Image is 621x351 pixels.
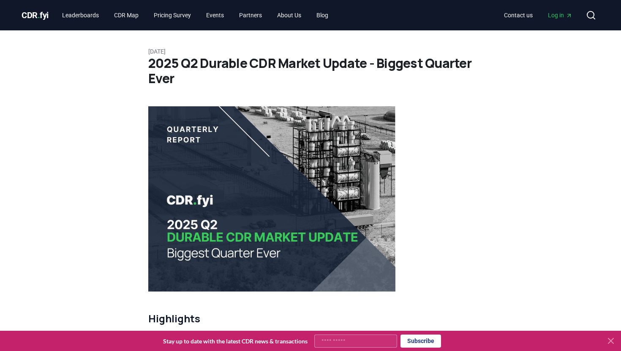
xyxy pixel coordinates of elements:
a: Log in [541,8,579,23]
h2: Highlights [148,312,395,325]
a: CDR.fyi [22,9,49,21]
a: Blog [310,8,335,23]
a: Leaderboards [55,8,106,23]
nav: Main [497,8,579,23]
a: Contact us [497,8,539,23]
a: About Us [270,8,308,23]
span: Log in [548,11,572,19]
h1: 2025 Q2 Durable CDR Market Update - Biggest Quarter Ever [148,56,473,86]
a: Pricing Survey [147,8,198,23]
span: . [38,10,40,20]
a: Partners [232,8,269,23]
span: CDR fyi [22,10,49,20]
p: [DATE] [148,47,473,56]
a: CDR Map [107,8,145,23]
nav: Main [55,8,335,23]
img: blog post image [148,106,395,292]
a: Events [199,8,231,23]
